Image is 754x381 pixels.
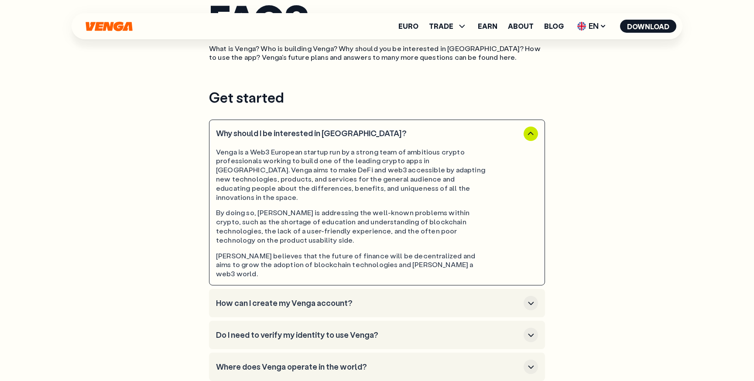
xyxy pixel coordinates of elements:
div: By doing so, [PERSON_NAME] is addressing the well-known problems within crypto, such as the short... [216,208,489,244]
a: About [508,23,534,30]
span: TRADE [429,23,453,30]
a: Blog [544,23,564,30]
div: Venga is a Web3 European startup run by a strong team of ambitious crypto professionals working t... [216,148,489,202]
div: [PERSON_NAME] believes that the future of finance will be decentralized and aims to grow the adop... [216,251,489,278]
h3: Do I need to verify my identity to use Venga? [216,330,520,340]
h3: Why should I be interested in [GEOGRAPHIC_DATA]? [216,129,520,138]
button: Do I need to verify my identity to use Venga? [216,328,538,342]
span: TRADE [429,21,467,31]
h3: Get started [209,88,545,106]
button: Download [620,20,676,33]
h3: Where does Venga operate in the world? [216,362,520,372]
a: Euro [398,23,418,30]
svg: Home [85,21,134,31]
h3: How can I create my Venga account? [216,299,520,308]
a: Earn [478,23,497,30]
span: EN [574,19,610,33]
img: flag-uk [577,22,586,31]
button: Where does Venga operate in the world? [216,360,538,374]
button: How can I create my Venga account? [216,296,538,310]
button: Why should I be interested in [GEOGRAPHIC_DATA]? [216,127,538,141]
p: What is Venga? Who is building Venga? Why should you be interested in [GEOGRAPHIC_DATA]? How to u... [209,44,545,62]
h1: FAQS [209,2,545,35]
